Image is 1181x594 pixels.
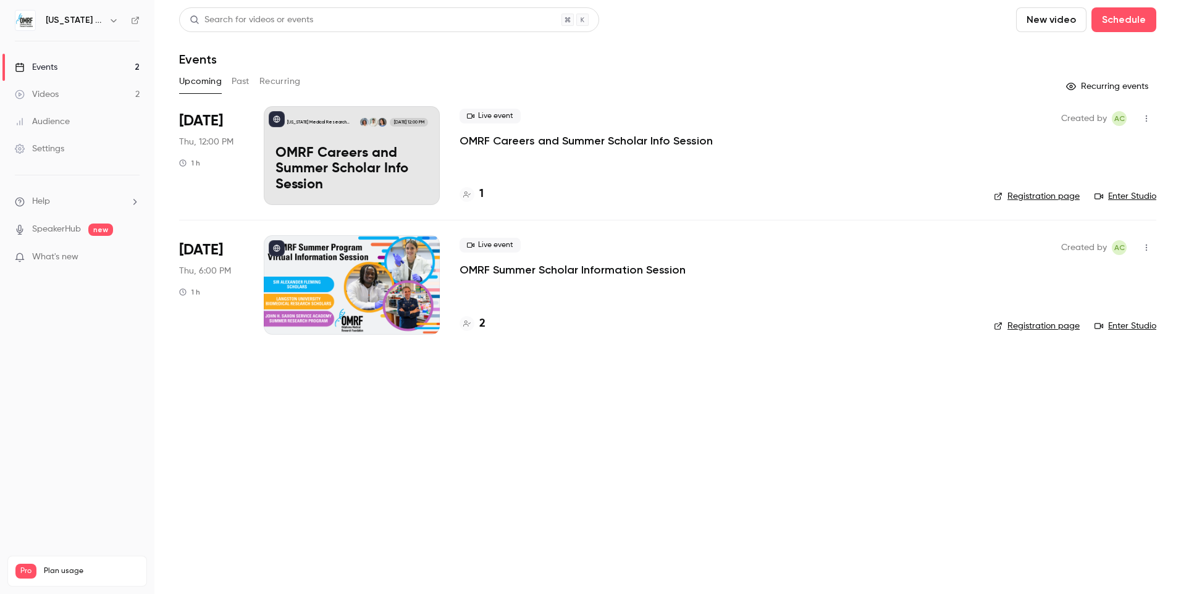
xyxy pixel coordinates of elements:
[179,287,200,297] div: 1 h
[369,118,377,127] img: J. Joel Solís
[1095,190,1156,203] a: Enter Studio
[479,186,484,203] h4: 1
[275,146,428,193] p: OMRF Careers and Summer Scholar Info Session
[1112,111,1127,126] span: Ashley Cheyney
[390,118,427,127] span: [DATE] 12:00 PM
[179,265,231,277] span: Thu, 6:00 PM
[179,111,223,131] span: [DATE]
[460,109,521,123] span: Live event
[994,190,1080,203] a: Registration page
[179,52,217,67] h1: Events
[1061,240,1107,255] span: Created by
[15,195,140,208] li: help-dropdown-opener
[179,136,233,148] span: Thu, 12:00 PM
[44,566,139,576] span: Plan usage
[1114,111,1125,126] span: AC
[460,238,521,253] span: Live event
[15,10,35,30] img: Oklahoma Medical Research Foundation
[460,316,485,332] a: 2
[15,564,36,579] span: Pro
[360,118,369,127] img: Ashley Cheyney, Ph.D.
[15,115,70,128] div: Audience
[179,235,244,334] div: Oct 23 Thu, 6:00 PM (America/Chicago)
[190,14,313,27] div: Search for videos or events
[1114,240,1125,255] span: AC
[287,119,359,125] p: [US_STATE] Medical Research Foundation
[179,158,200,168] div: 1 h
[378,118,387,127] img: Jennifer Allenwood
[1095,320,1156,332] a: Enter Studio
[1016,7,1086,32] button: New video
[15,88,59,101] div: Videos
[259,72,301,91] button: Recurring
[460,262,686,277] a: OMRF Summer Scholar Information Session
[179,106,244,205] div: Oct 9 Thu, 12:00 PM (America/Chicago)
[264,106,440,205] a: OMRF Careers and Summer Scholar Info Session[US_STATE] Medical Research FoundationJennifer Allenw...
[1061,111,1107,126] span: Created by
[479,316,485,332] h4: 2
[1112,240,1127,255] span: Ashley Cheyney
[46,14,104,27] h6: [US_STATE] Medical Research Foundation
[232,72,250,91] button: Past
[32,223,81,236] a: SpeakerHub
[1091,7,1156,32] button: Schedule
[994,320,1080,332] a: Registration page
[460,133,713,148] a: OMRF Careers and Summer Scholar Info Session
[15,61,57,73] div: Events
[32,195,50,208] span: Help
[460,186,484,203] a: 1
[179,240,223,260] span: [DATE]
[32,251,78,264] span: What's new
[88,224,113,236] span: new
[1061,77,1156,96] button: Recurring events
[15,143,64,155] div: Settings
[179,72,222,91] button: Upcoming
